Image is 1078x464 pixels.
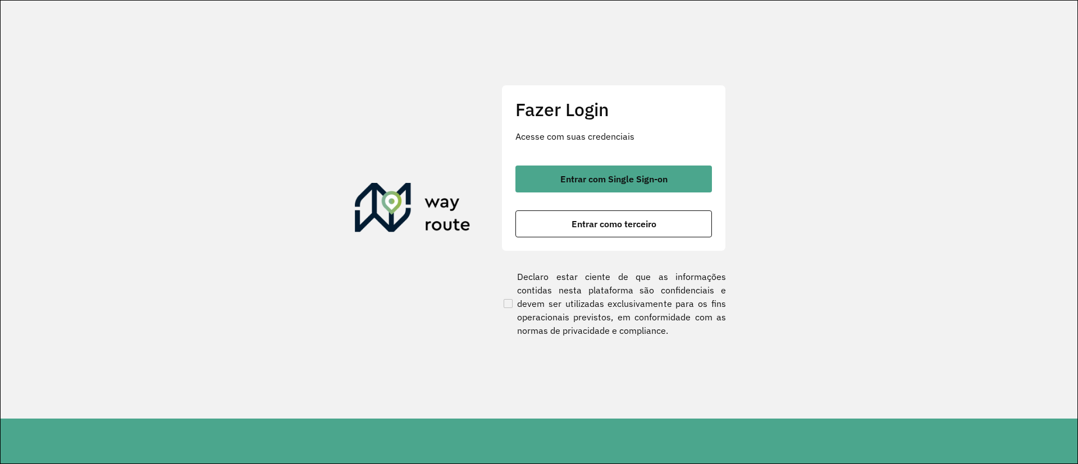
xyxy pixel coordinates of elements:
span: Entrar como terceiro [572,219,656,228]
p: Acesse com suas credenciais [515,130,712,143]
label: Declaro estar ciente de que as informações contidas nesta plataforma são confidenciais e devem se... [501,270,726,337]
img: Roteirizador AmbevTech [355,183,471,237]
h2: Fazer Login [515,99,712,120]
button: button [515,210,712,237]
button: button [515,166,712,192]
span: Entrar com Single Sign-on [560,174,668,183]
